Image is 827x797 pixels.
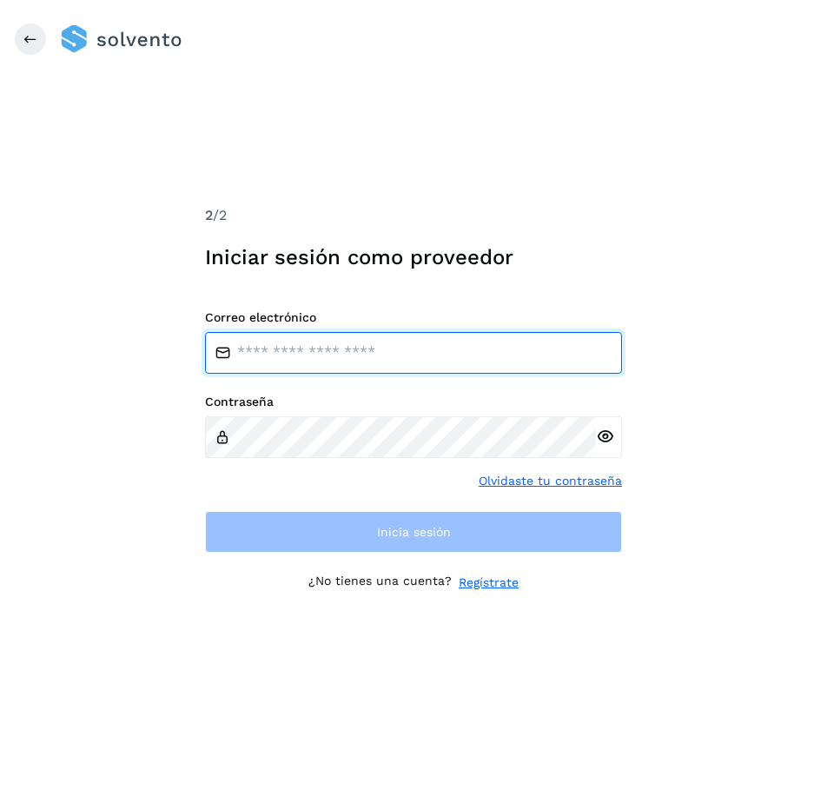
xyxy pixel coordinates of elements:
div: /2 [205,205,622,226]
label: Correo electrónico [205,310,622,325]
a: Regístrate [459,574,519,592]
span: 2 [205,207,213,223]
button: Inicia sesión [205,511,622,553]
a: Olvidaste tu contraseña [479,472,622,490]
label: Contraseña [205,395,622,409]
span: Inicia sesión [377,526,451,538]
h1: Iniciar sesión como proveedor [205,245,622,270]
p: ¿No tienes una cuenta? [308,574,452,592]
